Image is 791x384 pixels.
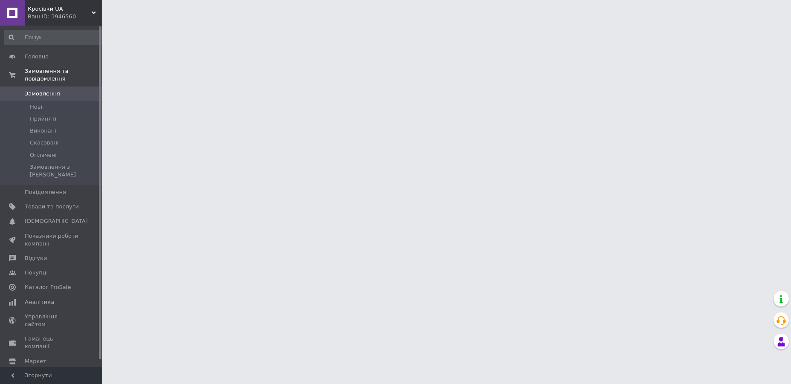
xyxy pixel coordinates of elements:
[25,283,71,291] span: Каталог ProSale
[28,13,102,20] div: Ваш ID: 3946560
[25,298,54,306] span: Аналітика
[25,90,60,98] span: Замовлення
[25,358,46,365] span: Маркет
[25,269,48,277] span: Покупці
[25,254,47,262] span: Відгуки
[25,232,79,248] span: Показники роботи компанії
[30,139,59,147] span: Скасовані
[25,335,79,350] span: Гаманець компанії
[25,203,79,211] span: Товари та послуги
[25,53,49,61] span: Головна
[25,188,66,196] span: Повідомлення
[30,115,56,123] span: Прийняті
[25,217,88,225] span: [DEMOGRAPHIC_DATA]
[25,67,102,83] span: Замовлення та повідомлення
[25,313,79,328] span: Управління сайтом
[30,103,42,111] span: Нові
[28,5,92,13] span: Кросівки UA
[30,163,106,179] span: Замовлення з [PERSON_NAME]
[30,127,56,135] span: Виконані
[4,30,107,45] input: Пошук
[30,151,57,159] span: Оплачені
